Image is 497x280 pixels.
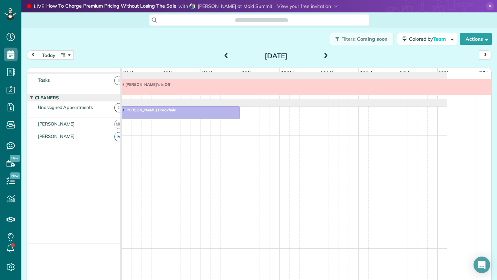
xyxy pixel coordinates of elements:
[438,70,450,75] span: 2pm
[474,257,490,273] div: Open Intercom Messenger
[37,104,94,110] span: Unassigned Appointments
[10,172,20,179] span: New
[189,3,195,9] img: debbie-sardone-2fdb8baf8bf9b966c4afe4022d95edca04a15f6fa89c0b1664110d9635919661.jpg
[161,70,174,75] span: 7am
[409,36,448,42] span: Colored by
[479,50,492,60] button: next
[477,70,489,75] span: 3pm
[114,76,124,85] span: T
[242,17,281,23] span: Search ZenMaid…
[357,36,388,42] span: Coming soon
[122,70,135,75] span: 6am
[198,3,272,9] span: [PERSON_NAME] at Maid Summit
[319,70,335,75] span: 11am
[201,70,214,75] span: 8am
[39,50,58,60] button: today
[114,132,124,141] span: M
[37,133,76,139] span: [PERSON_NAME]
[10,155,20,162] span: New
[114,120,124,129] span: MH
[233,52,319,60] h2: [DATE]
[178,3,188,9] span: with
[397,33,457,45] button: Colored byTeam
[27,50,40,60] button: prev
[37,77,51,83] span: Tasks
[433,36,447,42] span: Team
[33,95,60,100] span: Cleaners
[280,70,295,75] span: 10am
[341,36,356,42] span: Filters:
[398,70,410,75] span: 1pm
[240,70,253,75] span: 9am
[359,70,373,75] span: 12pm
[114,103,124,112] span: !
[37,121,76,127] span: [PERSON_NAME]
[460,33,492,45] button: Actions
